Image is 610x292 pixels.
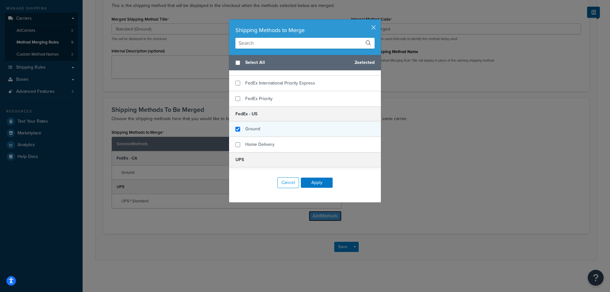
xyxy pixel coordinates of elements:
span: FedEx International Priority Express [245,80,315,86]
span: Home Delivery [245,141,274,148]
span: Ground [245,126,260,132]
input: Search [235,38,375,49]
span: FedEx International Priority [DATE] [245,64,312,71]
span: Select All [245,58,349,67]
span: FedEx Priority [245,95,273,102]
h5: UPS [229,152,381,167]
div: 2 selected [229,55,381,71]
h5: FedEx - US [229,106,381,121]
button: Apply [301,178,333,188]
div: Shipping Methods to Merge [235,26,375,35]
button: Cancel [277,177,299,188]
